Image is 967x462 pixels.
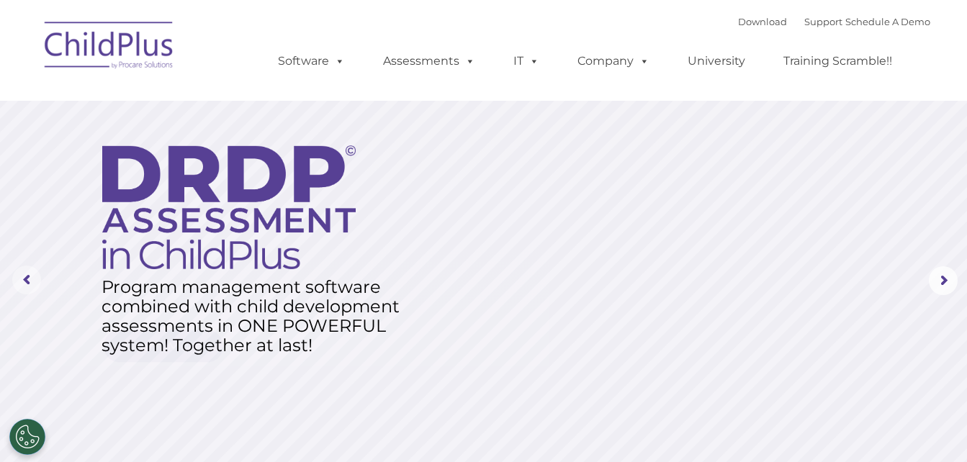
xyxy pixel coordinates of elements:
[200,154,261,165] span: Phone number
[104,330,223,362] a: Learn More
[845,16,930,27] a: Schedule A Demo
[200,95,244,106] span: Last name
[769,47,907,76] a: Training Scramble!!
[738,16,930,27] font: |
[738,16,787,27] a: Download
[499,47,554,76] a: IT
[102,277,411,355] rs-layer: Program management software combined with child development assessments in ONE POWERFUL system! T...
[563,47,664,76] a: Company
[37,12,181,83] img: ChildPlus by Procare Solutions
[369,47,490,76] a: Assessments
[804,16,842,27] a: Support
[673,47,760,76] a: University
[102,145,356,269] img: DRDP Assessment in ChildPlus
[264,47,359,76] a: Software
[9,419,45,455] button: Cookies Settings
